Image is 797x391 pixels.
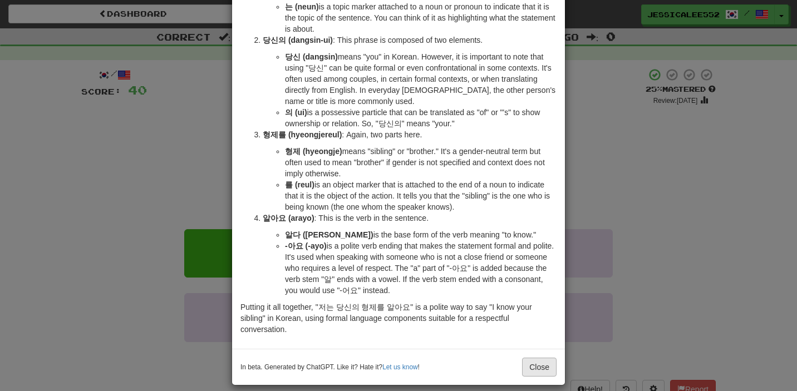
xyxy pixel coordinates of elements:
strong: 를 (reul) [285,180,314,189]
strong: 는 (neun) [285,2,319,11]
p: : This is the verb in the sentence. [263,212,557,224]
strong: 당신 (dangsin) [285,52,338,61]
strong: 형제를 (hyeongjereul) [263,130,342,139]
strong: 알아요 (arayo) [263,214,314,222]
a: Let us know [382,363,417,371]
p: Putting it all together, "저는 당신의 형제를 알아요" is a polite way to say "I know your sibling" in Korean,... [240,301,557,335]
li: means "you" in Korean. However, it is important to note that using "당신" can be quite formal or ev... [285,51,557,107]
strong: -아요 (-ayo) [285,241,327,250]
li: is the base form of the verb meaning "to know." [285,229,557,240]
li: is a possessive particle that can be translated as "of" or "'s" to show ownership or relation. So... [285,107,557,129]
li: means "sibling" or "brother." It's a gender-neutral term but often used to mean "brother" if gend... [285,146,557,179]
strong: 형제 (hyeongje) [285,147,342,156]
strong: 당신의 (dangsin-ui) [263,36,333,44]
strong: 알다 ([PERSON_NAME]) [285,230,373,239]
li: is a polite verb ending that makes the statement formal and polite. It's used when speaking with ... [285,240,557,296]
p: : Again, two parts here. [263,129,557,140]
button: Close [522,358,557,377]
p: : This phrase is composed of two elements. [263,34,557,46]
li: is a topic marker attached to a noun or pronoun to indicate that it is the topic of the sentence.... [285,1,557,34]
li: is an object marker that is attached to the end of a noun to indicate that it is the object of th... [285,179,557,212]
strong: 의 (ui) [285,108,307,117]
small: In beta. Generated by ChatGPT. Like it? Hate it? ! [240,363,420,372]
